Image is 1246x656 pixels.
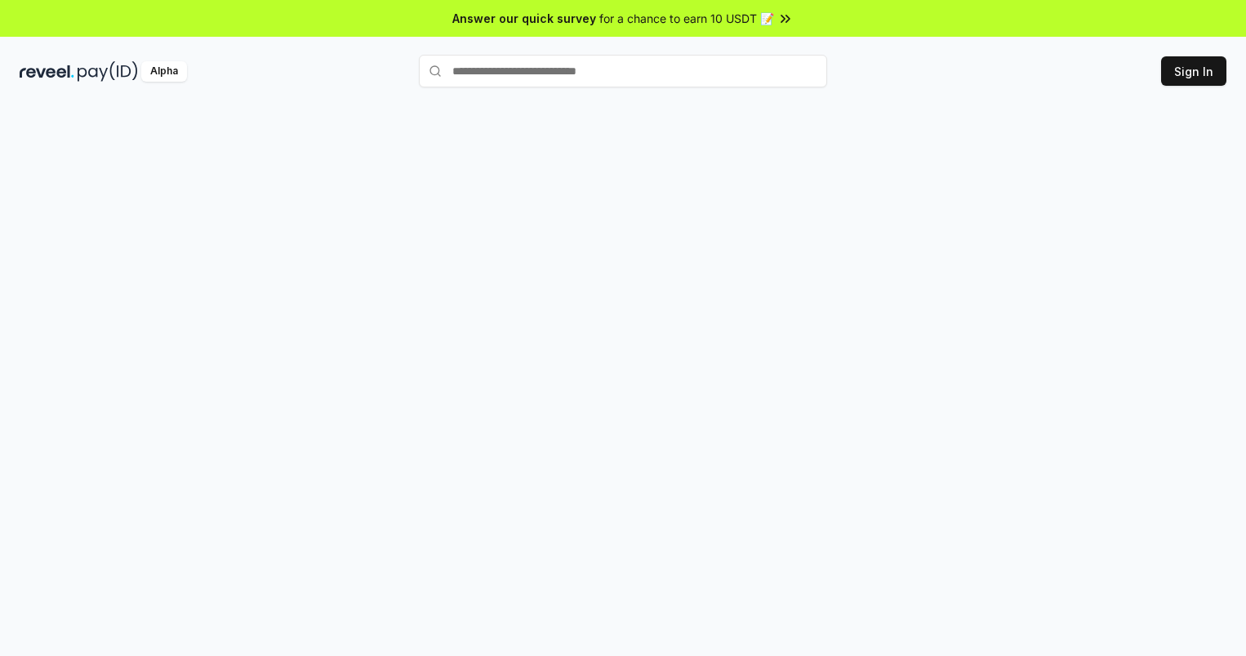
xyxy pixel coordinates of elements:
img: reveel_dark [20,61,74,82]
span: Answer our quick survey [452,10,596,27]
button: Sign In [1161,56,1226,86]
span: for a chance to earn 10 USDT 📝 [599,10,774,27]
img: pay_id [78,61,138,82]
div: Alpha [141,61,187,82]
